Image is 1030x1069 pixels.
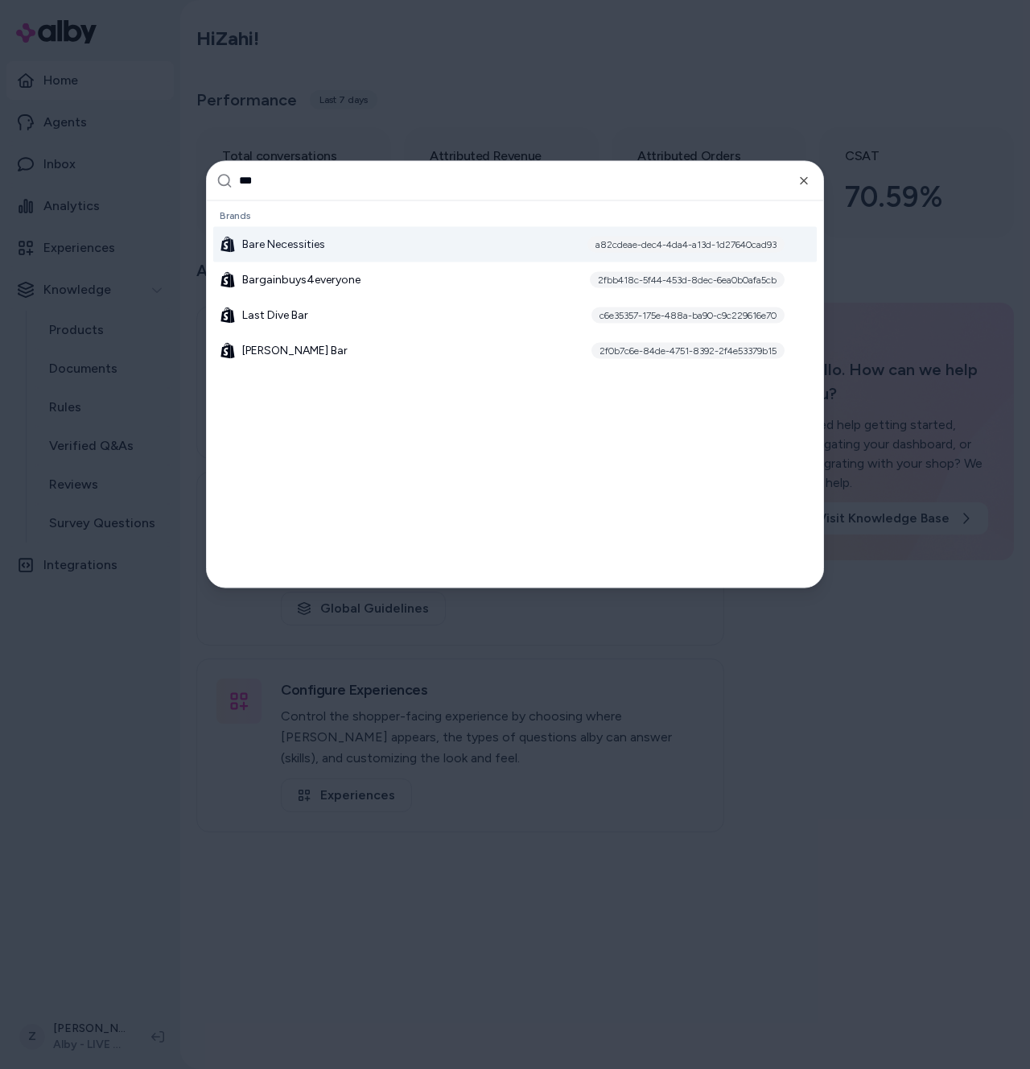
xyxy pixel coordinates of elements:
[242,236,325,252] span: Bare Necessities
[213,204,817,226] div: Brands
[587,236,785,252] div: a82cdeae-dec4-4da4-a13d-1d27640cad93
[242,342,348,358] span: [PERSON_NAME] Bar
[242,271,360,287] span: Bargainbuys4everyone
[590,271,785,287] div: 2fbb418c-5f44-453d-8dec-6ea0b0afa5cb
[591,307,785,323] div: c6e35357-175e-488a-ba90-c9c229616e70
[242,307,308,323] span: Last Dive Bar
[591,342,785,358] div: 2f0b7c6e-84de-4751-8392-2f4e53379b15
[207,200,823,587] div: Suggestions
